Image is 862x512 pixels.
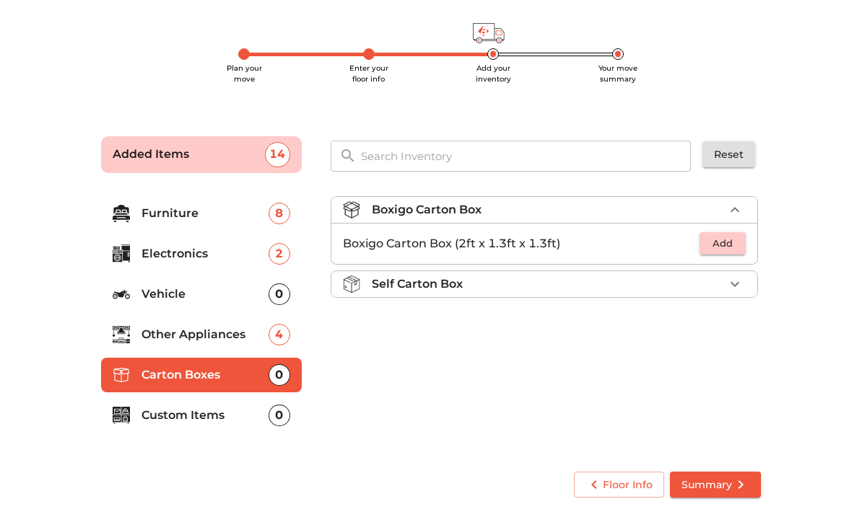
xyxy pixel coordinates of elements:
[265,142,290,167] div: 14
[670,472,761,498] button: Summary
[349,63,388,84] span: Enter your floor info
[269,243,290,265] div: 2
[269,283,290,305] div: 0
[352,141,701,172] input: Search Inventory
[269,405,290,426] div: 0
[227,63,262,84] span: Plan your move
[142,366,269,384] p: Carton Boxes
[598,63,637,84] span: Your move summary
[702,141,755,168] button: Reset
[343,201,360,219] img: boxigo_carton_box
[707,235,739,252] span: Add
[113,146,265,163] p: Added Items
[372,275,463,293] p: Self Carton Box
[574,472,664,498] button: Floor Info
[700,232,746,255] button: Add
[372,201,482,219] p: Boxigo Carton Box
[269,364,290,386] div: 0
[142,286,269,303] p: Vehicle
[343,235,700,252] p: Boxigo Carton Box (2ft x 1.3ft x 1.3ft)
[714,146,744,164] span: Reset
[142,407,269,424] p: Custom Items
[476,63,511,84] span: Add your inventory
[142,245,269,262] p: Electronics
[343,275,360,293] img: self_carton_box
[269,203,290,224] div: 8
[142,326,269,343] p: Other Appliances
[269,324,290,345] div: 4
[682,476,749,494] span: Summary
[142,205,269,222] p: Furniture
[585,476,653,494] span: Floor Info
